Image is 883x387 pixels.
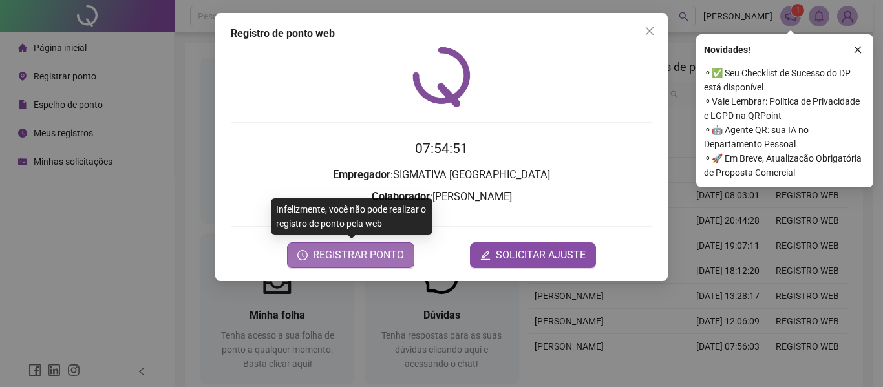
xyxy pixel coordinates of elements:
span: edit [480,250,491,260]
strong: Empregador [333,169,390,181]
span: ⚬ ✅ Seu Checklist de Sucesso do DP está disponível [704,66,866,94]
span: SOLICITAR AJUSTE [496,247,586,263]
time: 07:54:51 [415,141,468,156]
div: Infelizmente, você não pode realizar o registro de ponto pela web [271,198,432,235]
span: ⚬ 🤖 Agente QR: sua IA no Departamento Pessoal [704,123,866,151]
div: Registro de ponto web [231,26,652,41]
span: ⚬ Vale Lembrar: Política de Privacidade e LGPD na QRPoint [704,94,866,123]
span: close [644,26,655,36]
button: Close [639,21,660,41]
button: editSOLICITAR AJUSTE [470,242,596,268]
span: ⚬ 🚀 Em Breve, Atualização Obrigatória de Proposta Comercial [704,151,866,180]
strong: Colaborador [372,191,430,203]
h3: : SIGMATIVA [GEOGRAPHIC_DATA] [231,167,652,183]
h3: : [PERSON_NAME] [231,189,652,205]
img: QRPoint [412,47,471,107]
span: close [853,45,862,54]
button: REGISTRAR PONTO [287,242,414,268]
span: clock-circle [297,250,308,260]
span: REGISTRAR PONTO [313,247,404,263]
span: Novidades ! [704,43,750,57]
